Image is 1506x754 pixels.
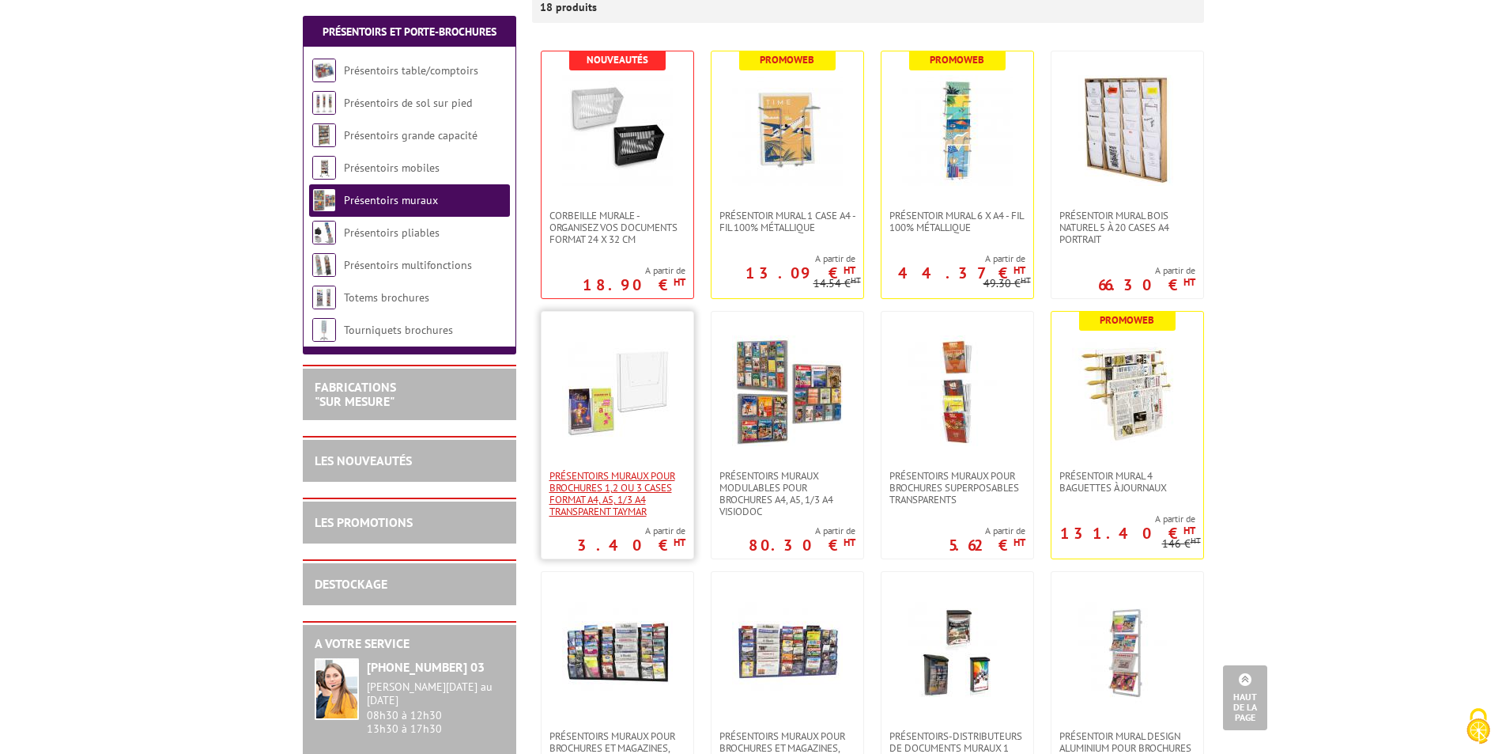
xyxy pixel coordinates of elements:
div: [PERSON_NAME][DATE] au [DATE] [367,680,504,707]
img: Présentoirs muraux [312,188,336,212]
img: Cookies (fenêtre modale) [1459,707,1498,746]
a: Corbeille Murale - Organisez vos documents format 24 x 32 cm [542,210,693,245]
p: 80.30 € [749,540,855,550]
span: Présentoir mural 4 baguettes à journaux [1059,470,1195,494]
sup: HT [1013,263,1025,277]
a: PRÉSENTOIR MURAL DESIGN ALUMINIUM POUR BROCHURES [1051,730,1203,754]
img: Présentoir mural 4 baguettes à journaux [1072,335,1183,446]
a: LES PROMOTIONS [315,514,413,530]
a: Présentoir mural 6 x A4 - Fil 100% métallique [881,210,1033,233]
a: LES NOUVEAUTÉS [315,453,412,468]
img: PRÉSENTOIRS-DISTRIBUTEURS DE DOCUMENTS MURAUX 1 CASE NOIR [902,596,1013,707]
a: Présentoirs pliables [344,225,440,240]
a: Présentoirs muraux [344,193,438,207]
span: A partir de [577,525,685,537]
span: Présentoir mural 6 x A4 - Fil 100% métallique [889,210,1025,233]
p: 18.90 € [583,280,685,290]
img: Présentoir Mural Bois naturel 5 à 20 cases A4 Portrait [1072,75,1183,186]
img: Présentoirs mobiles [312,156,336,180]
a: PRÉSENTOIRS MURAUX POUR BROCHURES 1,2 OU 3 CASES FORMAT A4, A5, 1/3 A4 TRANSPARENT TAYMAR [542,470,693,517]
img: Corbeille Murale - Organisez vos documents format 24 x 32 cm [562,75,673,186]
sup: HT [1183,524,1195,537]
sup: HT [1191,535,1201,546]
span: Présentoir mural 1 case A4 - Fil 100% métallique [719,210,855,233]
sup: HT [844,263,855,277]
p: 66.30 € [1098,280,1195,290]
span: PRÉSENTOIRS MURAUX POUR BROCHURES SUPERPOSABLES TRANSPARENTS [889,470,1025,506]
sup: HT [1021,275,1031,286]
img: PRÉSENTOIR MURAL DESIGN ALUMINIUM POUR BROCHURES [1072,596,1183,707]
span: A partir de [881,252,1025,265]
a: Présentoirs table/comptoirs [344,63,478,78]
span: PRÉSENTOIRS MURAUX POUR BROCHURES 1,2 OU 3 CASES FORMAT A4, A5, 1/3 A4 TRANSPARENT TAYMAR [549,470,685,517]
a: Présentoirs multifonctions [344,258,472,272]
a: DESTOCKAGE [315,576,387,592]
sup: HT [674,536,685,549]
img: PRÉSENTOIRS MURAUX POUR BROCHURES SUPERPOSABLES TRANSPARENTS [902,335,1013,446]
p: 14.54 € [813,278,861,290]
a: Présentoirs et Porte-brochures [323,25,496,39]
a: Présentoir mural 4 baguettes à journaux [1051,470,1203,494]
b: Nouveautés [587,53,648,66]
sup: HT [1183,275,1195,289]
a: Tourniquets brochures [344,323,453,337]
span: A partir de [583,264,685,277]
a: Présentoir Mural Bois naturel 5 à 20 cases A4 Portrait [1051,210,1203,245]
p: 3.40 € [577,540,685,550]
p: 5.62 € [949,540,1025,550]
img: Tourniquets brochures [312,318,336,342]
h2: A votre service [315,637,504,651]
span: A partir de [749,525,855,537]
b: Promoweb [930,53,984,66]
img: PRÉSENTOIRS MURAUX POUR BROCHURES 1,2 OU 3 CASES FORMAT A4, A5, 1/3 A4 TRANSPARENT TAYMAR [562,335,673,446]
span: A partir de [711,252,855,265]
span: Présentoir Mural Bois naturel 5 à 20 cases A4 Portrait [1059,210,1195,245]
a: Présentoirs de sol sur pied [344,96,472,110]
span: A partir de [1051,513,1195,525]
a: Haut de la page [1223,665,1267,730]
p: 49.30 € [983,278,1031,290]
a: Totems brochures [344,290,429,305]
p: 146 € [1162,538,1201,550]
img: Totems brochures [312,286,336,309]
img: Présentoir mural 6 x A4 - Fil 100% métallique [902,75,1013,186]
img: Présentoirs table/comptoirs [312,59,336,82]
img: Présentoirs multifonctions [312,253,336,277]
b: Promoweb [1100,313,1154,327]
a: Présentoir mural 1 case A4 - Fil 100% métallique [711,210,863,233]
img: PRÉSENTOIRS MURAUX POUR BROCHURES ET MAGAZINES, MULTI-CASES NOIR - ASSEMBLABLES [562,596,673,707]
img: Présentoirs grande capacité [312,123,336,147]
img: widget-service.jpg [315,658,359,720]
img: Présentoirs de sol sur pied [312,91,336,115]
sup: HT [1013,536,1025,549]
b: Promoweb [760,53,814,66]
img: Présentoirs muraux modulables pour brochures A4, A5, 1/3 A4 VISIODOC [732,335,843,446]
sup: HT [674,275,685,289]
p: 13.09 € [745,268,855,278]
p: 131.40 € [1060,529,1195,538]
img: Présentoir mural 1 case A4 - Fil 100% métallique [732,75,843,186]
img: PRÉSENTOIRS MURAUX POUR BROCHURES ET MAGAZINES, MULTI-CASES TRANSPARENTS - ASSEMBLABLES [732,596,843,707]
sup: HT [844,536,855,549]
a: Présentoirs muraux modulables pour brochures A4, A5, 1/3 A4 VISIODOC [711,470,863,517]
a: FABRICATIONS"Sur Mesure" [315,379,396,409]
strong: [PHONE_NUMBER] 03 [367,659,485,675]
p: 44.37 € [898,268,1025,278]
div: 08h30 à 12h30 13h30 à 17h30 [367,680,504,735]
span: PRÉSENTOIR MURAL DESIGN ALUMINIUM POUR BROCHURES [1059,730,1195,754]
span: A partir de [949,525,1025,537]
button: Cookies (fenêtre modale) [1451,700,1506,754]
span: Présentoirs muraux modulables pour brochures A4, A5, 1/3 A4 VISIODOC [719,470,855,517]
a: Présentoirs grande capacité [344,128,477,142]
sup: HT [851,275,861,286]
a: PRÉSENTOIRS MURAUX POUR BROCHURES SUPERPOSABLES TRANSPARENTS [881,470,1033,506]
a: Présentoirs mobiles [344,161,440,175]
span: A partir de [1098,264,1195,277]
span: Corbeille Murale - Organisez vos documents format 24 x 32 cm [549,210,685,245]
img: Présentoirs pliables [312,221,336,244]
